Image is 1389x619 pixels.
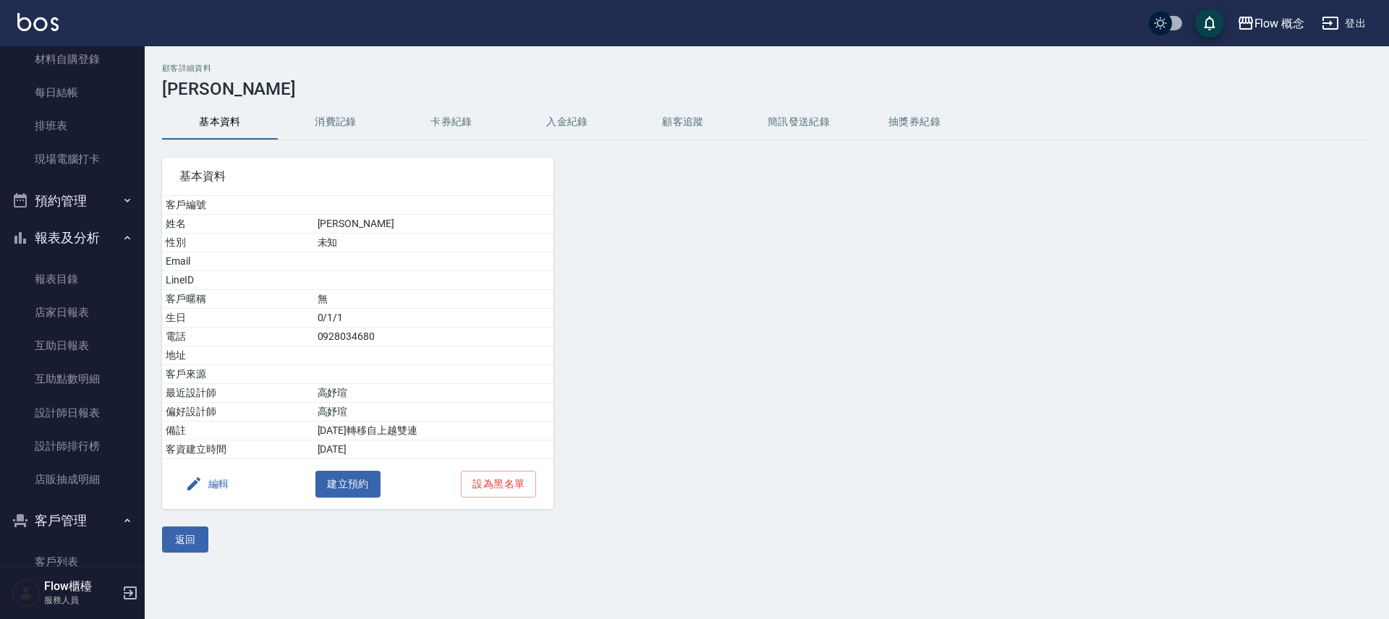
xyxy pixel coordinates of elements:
h3: [PERSON_NAME] [162,79,1372,99]
button: 客戶管理 [6,502,139,539]
button: 建立預約 [315,471,381,498]
td: 高妤瑄 [314,384,554,403]
td: 性別 [162,234,314,252]
a: 材料自購登錄 [6,43,139,76]
h5: Flow櫃檯 [44,579,118,594]
a: 互助點數明細 [6,362,139,396]
button: 入金紀錄 [509,105,625,140]
img: Logo [17,13,59,31]
td: 客戶暱稱 [162,290,314,309]
td: 客戶來源 [162,365,314,384]
button: Flow 概念 [1231,9,1311,38]
td: 偏好設計師 [162,403,314,422]
td: 姓名 [162,215,314,234]
button: 卡券紀錄 [394,105,509,140]
div: Flow 概念 [1254,14,1305,33]
button: 基本資料 [162,105,278,140]
button: 返回 [162,526,208,553]
p: 服務人員 [44,594,118,607]
button: 消費記錄 [278,105,394,140]
span: 基本資料 [179,169,536,184]
td: 未知 [314,234,554,252]
button: 預約管理 [6,182,139,220]
td: 0928034680 [314,328,554,346]
td: 0/1/1 [314,309,554,328]
h2: 顧客詳細資料 [162,64,1372,73]
td: [PERSON_NAME] [314,215,554,234]
button: save [1195,9,1224,38]
a: 互助日報表 [6,329,139,362]
td: 客資建立時間 [162,440,314,459]
img: Person [12,579,41,607]
button: 顧客追蹤 [625,105,741,140]
a: 排班表 [6,109,139,142]
a: 設計師排行榜 [6,430,139,463]
td: 地址 [162,346,314,365]
td: 無 [314,290,554,309]
button: 報表及分析 [6,219,139,257]
a: 設計師日報表 [6,396,139,430]
td: [DATE]轉移自上越雙連 [314,422,554,440]
td: 最近設計師 [162,384,314,403]
td: 生日 [162,309,314,328]
a: 報表目錄 [6,262,139,296]
td: 客戶編號 [162,196,314,215]
button: 登出 [1316,10,1372,37]
td: 電話 [162,328,314,346]
a: 客戶列表 [6,545,139,579]
td: [DATE] [314,440,554,459]
a: 店販抽成明細 [6,463,139,496]
button: 抽獎券紀錄 [857,105,972,140]
a: 現場電腦打卡 [6,142,139,176]
td: 備註 [162,422,314,440]
a: 每日結帳 [6,76,139,109]
td: Email [162,252,314,271]
button: 簡訊發送紀錄 [741,105,857,140]
button: 設為黑名單 [461,471,536,498]
a: 店家日報表 [6,296,139,329]
td: LineID [162,271,314,290]
td: 高妤瑄 [314,403,554,422]
button: 編輯 [179,471,235,498]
